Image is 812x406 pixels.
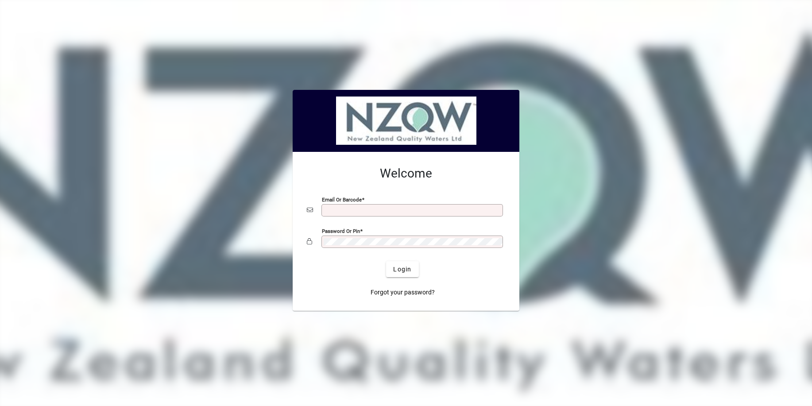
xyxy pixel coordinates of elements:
mat-label: Email or Barcode [322,197,362,203]
span: Login [393,265,411,274]
mat-label: Password or Pin [322,228,360,234]
button: Login [386,261,418,277]
span: Forgot your password? [371,288,435,297]
h2: Welcome [307,166,505,181]
a: Forgot your password? [367,284,438,300]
